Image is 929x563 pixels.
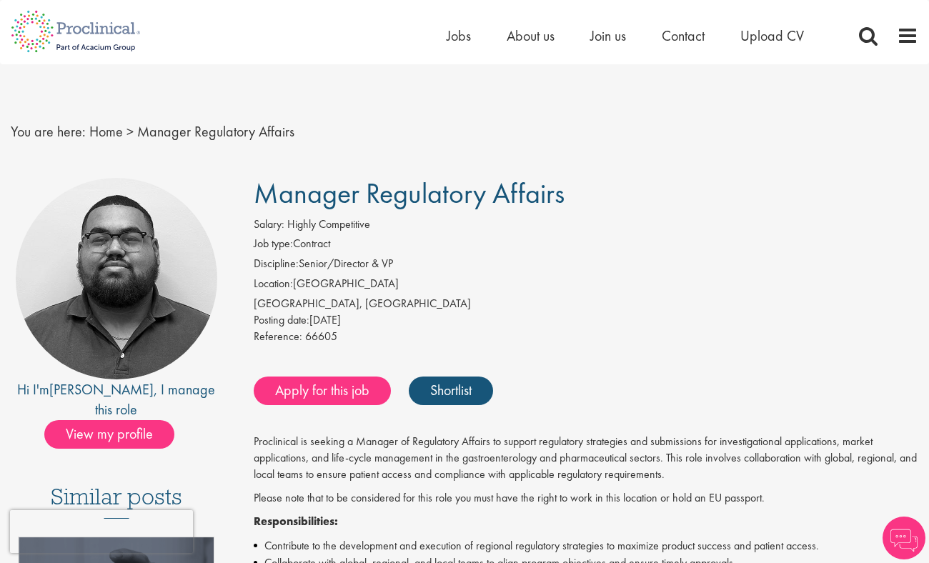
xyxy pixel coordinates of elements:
[254,256,299,272] label: Discipline:
[89,122,123,141] a: breadcrumb link
[44,420,174,449] span: View my profile
[11,122,86,141] span: You are here:
[254,490,918,507] p: Please note that to be considered for this role you must have the right to work in this location ...
[883,517,925,559] img: Chatbot
[254,312,309,327] span: Posting date:
[254,276,918,296] li: [GEOGRAPHIC_DATA]
[287,216,370,231] span: Highly Competitive
[49,380,154,399] a: [PERSON_NAME]
[254,175,565,211] span: Manager Regulatory Affairs
[740,26,804,45] a: Upload CV
[254,434,918,483] p: Proclinical is seeking a Manager of Regulatory Affairs to support regulatory strategies and submi...
[254,236,918,256] li: Contract
[305,329,337,344] span: 66605
[254,537,918,554] li: Contribute to the development and execution of regional regulatory strategies to maximize product...
[254,216,284,233] label: Salary:
[254,276,293,292] label: Location:
[254,296,918,312] div: [GEOGRAPHIC_DATA], [GEOGRAPHIC_DATA]
[126,122,134,141] span: >
[507,26,555,45] a: About us
[254,312,918,329] div: [DATE]
[447,26,471,45] a: Jobs
[254,514,338,529] strong: Responsibilities:
[10,510,193,553] iframe: reCAPTCHA
[254,329,302,345] label: Reference:
[254,256,918,276] li: Senior/Director & VP
[254,377,391,405] a: Apply for this job
[590,26,626,45] a: Join us
[409,377,493,405] a: Shortlist
[44,423,189,442] a: View my profile
[16,178,217,379] img: imeage of recruiter Ashley Bennett
[137,122,294,141] span: Manager Regulatory Affairs
[51,484,182,519] h3: Similar posts
[254,236,293,252] label: Job type:
[662,26,705,45] a: Contact
[11,379,222,420] div: Hi I'm , I manage this role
